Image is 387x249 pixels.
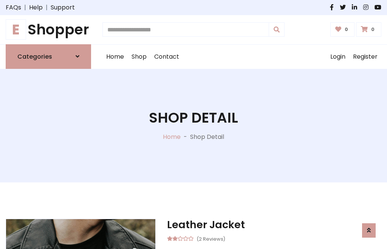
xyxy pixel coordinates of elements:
a: Contact [150,45,183,69]
p: Shop Detail [190,132,224,142]
a: Login [327,45,349,69]
a: Categories [6,44,91,69]
h1: Shopper [6,21,91,38]
a: Support [51,3,75,12]
span: 0 [369,26,376,33]
a: Shop [128,45,150,69]
span: E [6,19,26,40]
a: 0 [330,22,355,37]
a: Home [163,132,181,141]
a: FAQs [6,3,21,12]
span: 0 [343,26,350,33]
h6: Categories [17,53,52,60]
p: - [181,132,190,142]
a: Register [349,45,381,69]
span: | [43,3,51,12]
a: 0 [356,22,381,37]
span: | [21,3,29,12]
h3: Leather Jacket [167,219,381,231]
a: Home [102,45,128,69]
h1: Shop Detail [149,109,238,126]
a: Help [29,3,43,12]
small: (2 Reviews) [197,234,225,243]
a: EShopper [6,21,91,38]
